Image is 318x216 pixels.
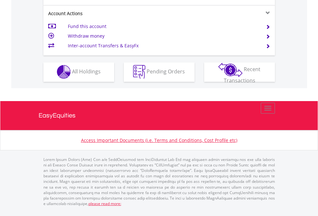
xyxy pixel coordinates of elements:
[224,66,261,84] span: Recent Transactions
[133,65,145,79] img: pending_instructions-wht.png
[68,41,258,51] td: Inter-account Transfers & EasyFx
[68,22,258,31] td: Fund this account
[43,62,114,82] button: All Holdings
[68,31,258,41] td: Withdraw money
[218,63,242,77] img: transactions-zar-wht.png
[124,62,195,82] button: Pending Orders
[43,10,159,17] div: Account Actions
[204,62,275,82] button: Recent Transactions
[72,68,101,75] span: All Holdings
[147,68,185,75] span: Pending Orders
[88,201,121,206] a: please read more:
[57,65,71,79] img: holdings-wht.png
[81,137,237,143] a: Access Important Documents (i.e. Terms and Conditions, Cost Profile etc)
[43,157,275,206] p: Lorem Ipsum Dolors (Ame) Con a/e SeddOeiusmod tem InciDiduntut Lab Etd mag aliquaen admin veniamq...
[39,101,280,130] a: EasyEquities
